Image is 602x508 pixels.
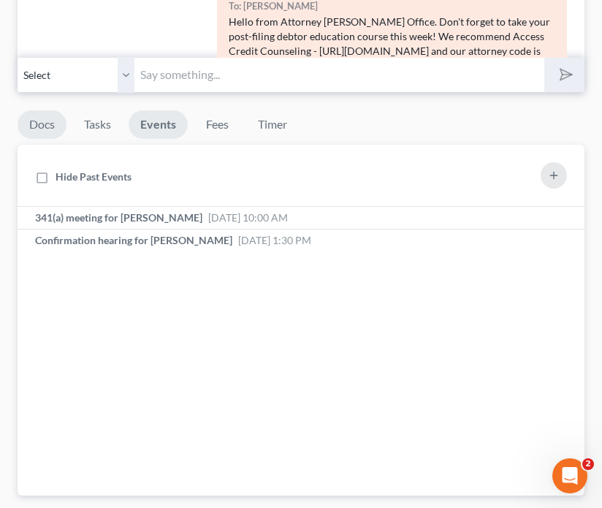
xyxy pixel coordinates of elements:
span: Confirmation hearing for [PERSON_NAME] [35,234,232,246]
div: Hello from Attorney [PERSON_NAME] Office. Don't forget to take your post-filing debtor education ... [229,15,555,73]
a: Docs [18,110,66,139]
iframe: Intercom live chat [552,458,587,493]
span: [DATE] 10:00 AM [208,211,288,224]
a: Fees [194,110,240,139]
span: 341(a) meeting for [PERSON_NAME] [35,211,202,224]
input: Say something... [134,57,544,93]
a: Tasks [72,110,123,139]
span: 2 [582,458,594,470]
span: [DATE] 1:30 PM [238,234,311,246]
span: Hide Past Events [56,170,132,183]
a: Timer [246,110,299,139]
a: Events [129,110,188,139]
